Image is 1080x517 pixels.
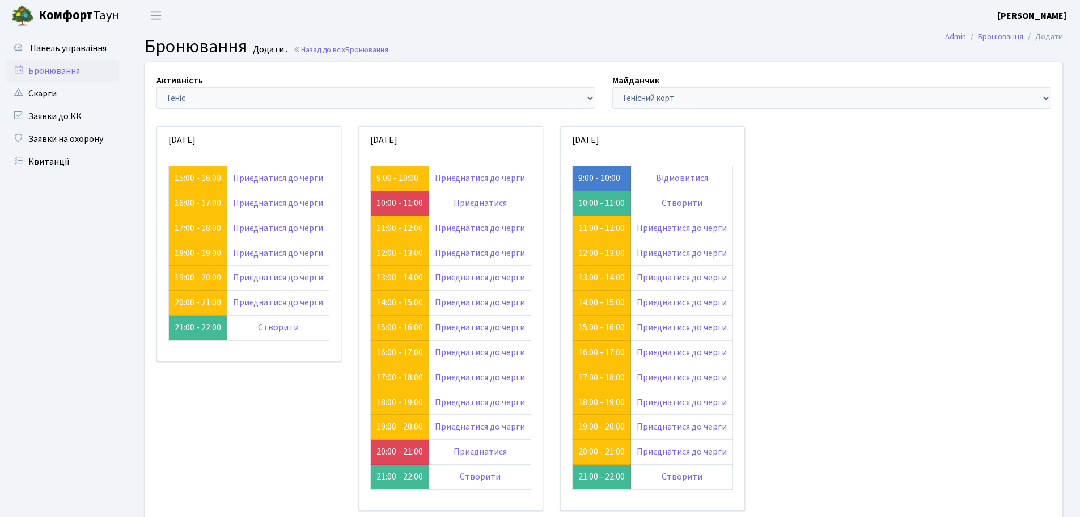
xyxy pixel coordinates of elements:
a: Створити [662,470,702,483]
a: Приєднатися [454,197,507,209]
a: 16:00 - 17:00 [175,197,221,209]
span: Таун [39,6,119,26]
span: Панель управління [30,42,107,54]
a: Скарги [6,82,119,105]
a: Приєднатися до черги [637,222,727,234]
a: Приєднатися до черги [233,271,323,284]
a: Приєднатися до черги [637,296,727,309]
a: Створити [258,321,299,334]
a: Бронювання [6,60,119,82]
td: 21:00 - 22:00 [573,465,631,490]
a: 19:00 - 20:00 [175,271,221,284]
a: 19:00 - 20:00 [578,421,625,433]
a: Приєднатися до черги [637,445,727,458]
a: 18:00 - 19:00 [175,247,221,259]
a: Приєднатися до черги [233,247,323,259]
a: Приєднатися до черги [233,197,323,209]
a: Приєднатися до черги [233,222,323,234]
a: Приєднатися до черги [637,271,727,284]
a: Створити [662,197,702,209]
label: Активність [156,74,203,87]
a: 15:00 - 16:00 [175,172,221,184]
a: Приєднатися до черги [637,346,727,359]
a: Створити [460,470,501,483]
b: [PERSON_NAME] [998,10,1066,22]
label: Майданчик [612,74,659,87]
a: Приєднатися до черги [233,172,323,184]
a: 13:00 - 14:00 [578,271,625,284]
a: Заявки до КК [6,105,119,128]
img: logo.png [11,5,34,27]
td: 21:00 - 22:00 [371,465,429,490]
a: Приєднатися до черги [435,271,525,284]
a: Приєднатися до черги [637,396,727,409]
a: Бронювання [978,31,1023,43]
a: 19:00 - 20:00 [376,421,423,433]
a: 13:00 - 14:00 [376,271,423,284]
a: Приєднатися до черги [637,421,727,433]
a: Назад до всіхБронювання [293,44,388,55]
div: [DATE] [359,127,543,154]
a: Приєднатися до черги [435,296,525,309]
a: 11:00 - 12:00 [578,222,625,234]
a: 12:00 - 13:00 [376,247,423,259]
a: 11:00 - 12:00 [376,222,423,234]
a: 15:00 - 16:00 [578,321,625,334]
a: Приєднатися до черги [233,296,323,309]
a: Приєднатися до черги [637,321,727,334]
a: Приєднатися до черги [435,396,525,409]
td: 21:00 - 22:00 [169,316,227,341]
a: 9:00 - 10:00 [376,172,418,184]
div: [DATE] [561,127,744,154]
a: Приєднатися до черги [637,247,727,259]
a: Приєднатися до черги [435,222,525,234]
a: 15:00 - 16:00 [376,321,423,334]
a: Приєднатися до черги [435,321,525,334]
a: Відмовитися [656,172,708,184]
a: Квитанції [6,150,119,173]
a: Приєднатися до черги [435,421,525,433]
a: Приєднатися до черги [435,172,525,184]
a: 14:00 - 15:00 [578,296,625,309]
a: 18:00 - 19:00 [578,396,625,409]
button: Переключити навігацію [142,6,170,25]
nav: breadcrumb [928,25,1080,49]
a: 17:00 - 18:00 [175,222,221,234]
a: 17:00 - 18:00 [376,371,423,384]
a: 16:00 - 17:00 [376,346,423,359]
a: 20:00 - 21:00 [376,445,423,458]
a: 14:00 - 15:00 [376,296,423,309]
a: Admin [945,31,966,43]
a: Заявки на охорону [6,128,119,150]
a: Приєднатися [454,445,507,458]
a: 20:00 - 21:00 [175,296,221,309]
a: 17:00 - 18:00 [578,371,625,384]
a: 10:00 - 11:00 [376,197,423,209]
a: 20:00 - 21:00 [578,445,625,458]
li: Додати [1023,31,1063,43]
a: 12:00 - 13:00 [578,247,625,259]
a: Приєднатися до черги [435,371,525,384]
a: 18:00 - 19:00 [376,396,423,409]
td: 10:00 - 11:00 [573,191,631,216]
div: [DATE] [157,127,341,154]
a: Приєднатися до черги [435,346,525,359]
small: Додати . [251,44,287,55]
b: Комфорт [39,6,93,24]
a: Приєднатися до черги [637,371,727,384]
span: Бронювання [145,33,247,60]
a: 16:00 - 17:00 [578,346,625,359]
a: [PERSON_NAME] [998,9,1066,23]
a: 9:00 - 10:00 [578,172,620,184]
a: Панель управління [6,37,119,60]
a: Приєднатися до черги [435,247,525,259]
span: Бронювання [345,44,388,55]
